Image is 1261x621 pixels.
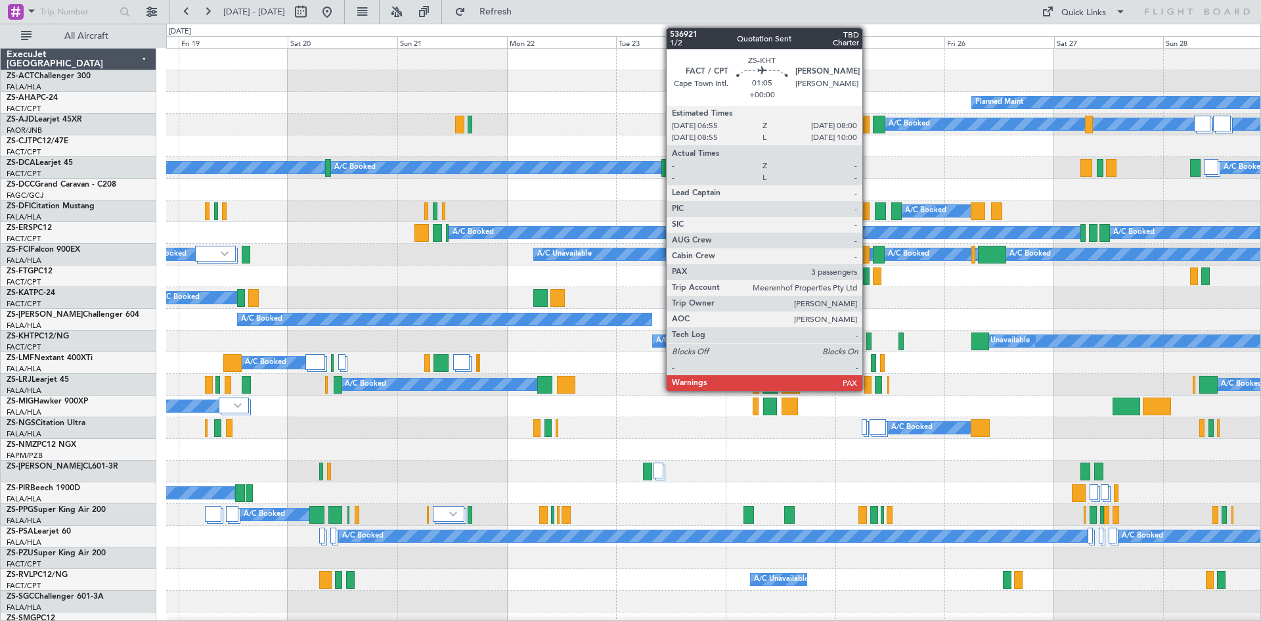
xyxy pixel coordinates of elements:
[888,244,929,264] div: A/C Booked
[7,441,37,449] span: ZS-NMZ
[345,375,386,394] div: A/C Booked
[7,311,139,319] a: ZS-[PERSON_NAME]Challenger 604
[7,603,41,612] a: FALA/HLA
[7,212,41,222] a: FALA/HLA
[221,251,229,256] img: arrow-gray.svg
[7,484,30,492] span: ZS-PIR
[7,159,35,167] span: ZS-DCA
[7,116,34,124] span: ZS-AJD
[7,429,41,439] a: FALA/HLA
[7,354,93,362] a: ZS-LMFNextant 400XTi
[7,169,41,179] a: FACT/CPT
[7,321,41,331] a: FALA/HLA
[1113,223,1155,242] div: A/C Booked
[7,234,41,244] a: FACT/CPT
[7,386,41,396] a: FALA/HLA
[7,116,82,124] a: ZS-AJDLearjet 45XR
[7,246,80,254] a: ZS-FCIFalcon 900EX
[158,288,200,308] div: A/C Booked
[726,36,835,48] div: Wed 24
[7,581,41,591] a: FACT/CPT
[7,528,33,536] span: ZS-PSA
[891,418,933,438] div: A/C Booked
[7,376,32,384] span: ZS-LRJ
[288,36,397,48] div: Sat 20
[835,36,945,48] div: Thu 25
[7,571,33,579] span: ZS-RVL
[7,419,85,427] a: ZS-NGSCitation Ultra
[1009,244,1051,264] div: A/C Booked
[7,94,58,102] a: ZS-AHAPC-24
[342,526,384,546] div: A/C Booked
[656,331,711,351] div: A/C Unavailable
[537,244,592,264] div: A/C Unavailable
[7,354,34,362] span: ZS-LMF
[754,570,808,589] div: A/C Unavailable
[975,331,1030,351] div: A/C Unavailable
[7,484,80,492] a: ZS-PIRBeech 1900D
[7,398,33,405] span: ZS-MIG
[1054,36,1164,48] div: Sat 27
[334,158,376,177] div: A/C Booked
[7,299,41,309] a: FACT/CPT
[7,267,53,275] a: ZS-FTGPC12
[7,202,31,210] span: ZS-DFI
[7,82,41,92] a: FALA/HLA
[7,538,41,547] a: FALA/HLA
[7,104,41,114] a: FACT/CPT
[7,364,41,374] a: FALA/HLA
[616,36,726,48] div: Tue 23
[169,26,191,37] div: [DATE]
[7,181,116,189] a: ZS-DCCGrand Caravan - C208
[7,549,106,557] a: ZS-PZUSuper King Air 200
[179,36,288,48] div: Fri 19
[7,137,32,145] span: ZS-CJT
[7,159,73,167] a: ZS-DCALearjet 45
[7,463,83,471] span: ZS-[PERSON_NAME]
[468,7,523,16] span: Refresh
[7,463,118,471] a: ZS-[PERSON_NAME]CL601-3R
[777,223,818,242] div: A/C Booked
[7,506,33,514] span: ZS-PPG
[397,36,507,48] div: Sun 21
[944,36,1054,48] div: Fri 26
[449,1,527,22] button: Refresh
[241,310,282,329] div: A/C Booked
[7,528,71,536] a: ZS-PSALearjet 60
[449,511,457,517] img: arrow-gray.svg
[7,72,34,80] span: ZS-ACT
[7,147,41,157] a: FACT/CPT
[7,224,52,232] a: ZS-ERSPC12
[7,506,106,514] a: ZS-PPGSuper King Air 200
[7,126,42,135] a: FAOR/JNB
[1061,7,1106,20] div: Quick Links
[507,36,617,48] div: Mon 22
[889,114,930,134] div: A/C Booked
[1122,526,1163,546] div: A/C Booked
[7,289,33,297] span: ZS-KAT
[7,311,83,319] span: ZS-[PERSON_NAME]
[7,181,35,189] span: ZS-DCC
[34,32,139,41] span: All Aircraft
[905,201,946,221] div: A/C Booked
[234,403,242,408] img: arrow-gray.svg
[7,246,30,254] span: ZS-FCI
[14,26,143,47] button: All Aircraft
[7,419,35,427] span: ZS-NGS
[7,593,104,601] a: ZS-SGCChallenger 601-3A
[7,202,95,210] a: ZS-DFICitation Mustang
[975,93,1023,112] div: Planned Maint
[7,441,76,449] a: ZS-NMZPC12 NGX
[7,559,41,569] a: FACT/CPT
[7,494,41,504] a: FALA/HLA
[1035,1,1132,22] button: Quick Links
[7,593,34,601] span: ZS-SGC
[7,342,41,352] a: FACT/CPT
[7,398,88,405] a: ZS-MIGHawker 900XP
[7,333,69,340] a: ZS-KHTPC12/NG
[7,191,43,200] a: FAGC/GCJ
[453,223,494,242] div: A/C Booked
[244,505,285,524] div: A/C Booked
[754,266,808,286] div: A/C Unavailable
[754,136,808,156] div: A/C Unavailable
